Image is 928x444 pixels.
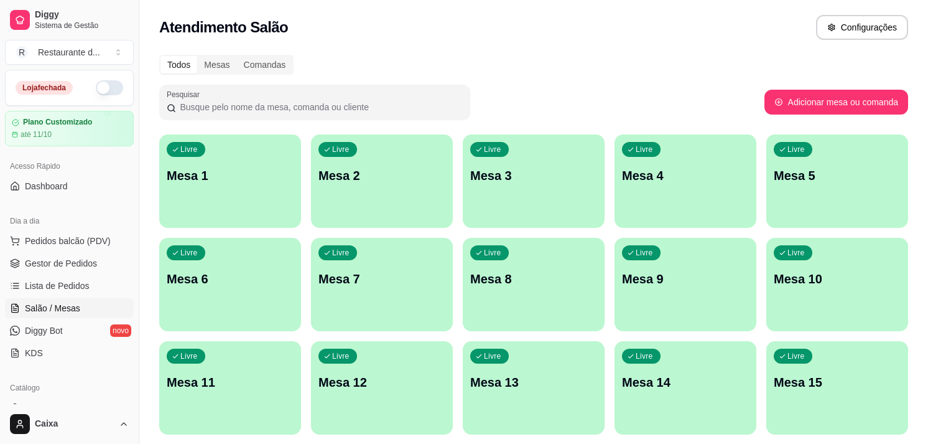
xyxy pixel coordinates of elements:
[25,257,97,270] span: Gestor de Pedidos
[622,270,749,288] p: Mesa 9
[764,90,908,115] button: Adicionar mesa ou comanda
[787,248,805,258] p: Livre
[21,130,52,139] article: até 11/10
[35,418,114,430] span: Caixa
[332,248,350,258] p: Livre
[25,402,60,414] span: Produtos
[787,351,805,361] p: Livre
[5,176,134,196] a: Dashboard
[180,351,198,361] p: Livre
[615,238,756,331] button: LivreMesa 9
[167,167,294,184] p: Mesa 1
[180,248,198,258] p: Livre
[25,180,68,192] span: Dashboard
[25,235,111,247] span: Pedidos balcão (PDV)
[197,56,236,73] div: Mesas
[5,211,134,231] div: Dia a dia
[5,253,134,273] a: Gestor de Pedidos
[332,144,350,154] p: Livre
[5,398,134,418] a: Produtos
[787,144,805,154] p: Livre
[5,409,134,439] button: Caixa
[636,144,653,154] p: Livre
[5,378,134,398] div: Catálogo
[774,270,901,288] p: Mesa 10
[5,5,134,35] a: DiggySistema de Gestão
[159,341,301,435] button: LivreMesa 11
[38,46,100,59] div: Restaurante d ...
[311,341,453,435] button: LivreMesa 12
[5,111,134,146] a: Plano Customizadoaté 11/10
[766,341,908,435] button: LivreMesa 15
[16,46,28,59] span: R
[774,374,901,391] p: Mesa 15
[180,144,198,154] p: Livre
[167,270,294,288] p: Mesa 6
[96,80,123,95] button: Alterar Status
[484,144,501,154] p: Livre
[176,101,463,113] input: Pesquisar
[463,238,605,331] button: LivreMesa 8
[463,341,605,435] button: LivreMesa 13
[16,81,73,95] div: Loja fechada
[5,298,134,318] a: Salão / Mesas
[766,238,908,331] button: LivreMesa 10
[5,231,134,251] button: Pedidos balcão (PDV)
[484,351,501,361] p: Livre
[636,351,653,361] p: Livre
[237,56,293,73] div: Comandas
[816,15,908,40] button: Configurações
[318,374,445,391] p: Mesa 12
[5,343,134,363] a: KDS
[470,374,597,391] p: Mesa 13
[35,21,129,31] span: Sistema de Gestão
[484,248,501,258] p: Livre
[318,167,445,184] p: Mesa 2
[25,347,43,359] span: KDS
[159,238,301,331] button: LivreMesa 6
[167,89,204,100] label: Pesquisar
[5,276,134,296] a: Lista de Pedidos
[311,238,453,331] button: LivreMesa 7
[23,118,92,127] article: Plano Customizado
[615,341,756,435] button: LivreMesa 14
[622,167,749,184] p: Mesa 4
[25,324,63,337] span: Diggy Bot
[159,135,301,228] button: LivreMesa 1
[159,17,288,37] h2: Atendimento Salão
[35,9,129,21] span: Diggy
[167,374,294,391] p: Mesa 11
[470,167,597,184] p: Mesa 3
[311,135,453,228] button: LivreMesa 2
[470,270,597,288] p: Mesa 8
[332,351,350,361] p: Livre
[5,156,134,176] div: Acesso Rápido
[25,280,90,292] span: Lista de Pedidos
[160,56,197,73] div: Todos
[636,248,653,258] p: Livre
[622,374,749,391] p: Mesa 14
[615,135,756,228] button: LivreMesa 4
[25,302,80,314] span: Salão / Mesas
[774,167,901,184] p: Mesa 5
[318,270,445,288] p: Mesa 7
[766,135,908,228] button: LivreMesa 5
[463,135,605,228] button: LivreMesa 3
[5,321,134,341] a: Diggy Botnovo
[5,40,134,65] button: Select a team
